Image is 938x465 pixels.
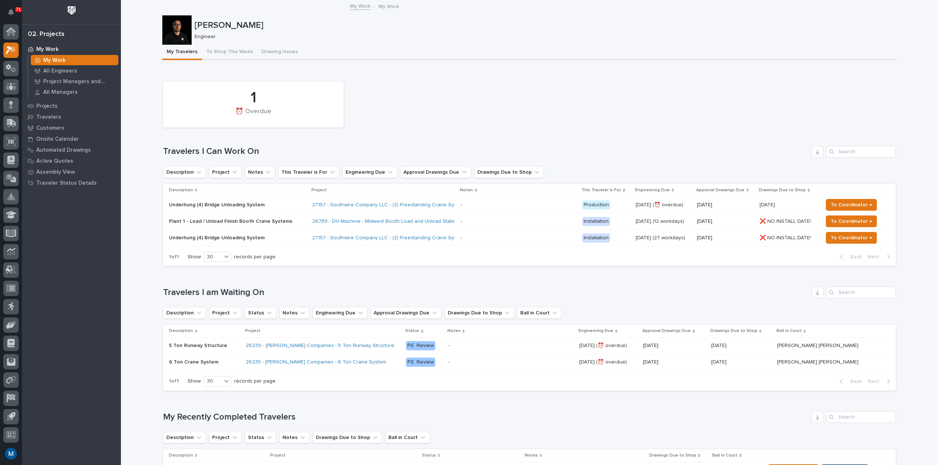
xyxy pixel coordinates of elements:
button: To Shop This Week [202,45,257,60]
p: records per page [234,378,276,384]
p: Assembly View [36,169,75,176]
a: 26235 - [PERSON_NAME] Companies - 6 Ton Crane System [246,359,386,365]
button: Drawings Due to Shop [313,432,382,443]
div: P.E. Review [406,358,435,367]
p: Notes [525,451,538,460]
div: - [448,359,450,365]
button: Drawing Issues [257,45,302,60]
div: 1 [176,89,331,107]
tr: 5 Ton Runway Structure5 Ton Runway Structure 26239 - [PERSON_NAME] Companies - 5 Ton Runway Struc... [163,337,896,354]
p: This Traveler is For [581,186,621,194]
button: Back [834,254,865,260]
a: My Work [350,1,370,10]
button: Ball in Court [385,432,430,443]
button: Engineering Due [342,166,397,178]
a: My Work [28,55,121,65]
p: [DATE] [697,235,754,241]
p: [DATE] (⏰ overdue) [636,202,691,208]
p: 1 of 1 [163,248,185,266]
p: [DATE] (⏰ overdue) [579,341,628,349]
div: P.E. Review [406,341,435,350]
button: Description [163,166,206,178]
p: Engineer [195,34,891,40]
p: 1 of 1 [163,372,185,390]
div: - [461,235,462,241]
input: Search [826,146,896,158]
input: Search [826,287,896,298]
p: Status [422,451,436,460]
h1: My Recently Completed Travelers [163,412,809,422]
a: Travelers [22,111,121,122]
p: Projects [36,103,58,110]
button: Engineering Due [313,307,368,319]
a: All Managers [28,87,121,97]
p: [DATE] (12 workdays) [636,218,691,225]
button: Drawings Due to Shop [474,166,544,178]
div: ⏰ Overdue [176,108,331,123]
p: Travelers [36,114,61,121]
span: To Coordinator → [831,233,872,242]
p: [PERSON_NAME] [195,20,894,31]
div: 02. Projects [28,30,64,38]
button: Status [245,307,276,319]
h1: Travelers I Can Work On [163,146,809,157]
div: 30 [204,377,222,385]
tr: Underhung (4) Bridge Unloading System27157 - Southwire Company LLC - (2) Freestanding Crane Syste... [163,197,896,213]
div: Notifications71 [9,9,19,21]
p: My Work [36,46,59,53]
span: Next [868,378,884,385]
button: To Coordinator → [826,199,877,211]
a: Project Managers and Engineers [28,76,121,86]
div: - [461,202,462,208]
a: 27157 - Southwire Company LLC - (2) Freestanding Crane Systems [312,235,468,241]
p: Project [311,186,327,194]
p: All Managers [43,89,78,96]
p: Drawings Due to Shop [710,327,757,335]
button: Ball in Court [517,307,562,319]
p: [PERSON_NAME] [PERSON_NAME] [777,341,860,349]
a: 26239 - [PERSON_NAME] Companies - 5 Ton Runway Structure [246,343,394,349]
p: ❌ NO INSTALL DATE! [760,233,812,241]
button: Notes [279,307,310,319]
p: [DATE] [697,218,754,225]
span: Back [846,378,862,385]
p: Onsite Calendar [36,136,79,143]
button: Description [163,432,206,443]
p: Engineering Due [579,327,613,335]
p: [PERSON_NAME] [PERSON_NAME] [777,358,860,365]
span: Back [846,254,862,260]
button: Notes [245,166,275,178]
a: All Engineers [28,66,121,76]
a: 26789 - DH Machine - Midwest Booth Load and Unload Station [312,218,459,225]
p: Traveler Status Details [36,180,97,187]
p: All Engineers [43,68,77,74]
span: To Coordinator → [831,217,872,226]
p: Project [270,451,285,460]
p: [DATE] [697,202,754,208]
p: Notes [460,186,473,194]
p: Customers [36,125,64,132]
button: Project [209,166,242,178]
button: Status [245,432,276,443]
p: Plant 1 - Load / Unload Finish Booth Crane Systems [169,218,297,225]
a: 27157 - Southwire Company LLC - (2) Freestanding Crane Systems [312,202,468,208]
p: 6 Ton Crane System [169,358,220,365]
button: Next [865,254,896,260]
tr: 6 Ton Crane System6 Ton Crane System 26235 - [PERSON_NAME] Companies - 6 Ton Crane System P.E. Re... [163,354,896,370]
button: My Travelers [162,45,202,60]
p: Ball in Court [776,327,802,335]
p: Show [188,378,201,384]
button: To Coordinator → [826,215,877,227]
p: [DATE] [643,343,705,349]
div: Search [826,411,896,423]
button: Approval Drawings Due [400,166,471,178]
p: Show [188,254,201,260]
p: [DATE] [643,359,705,365]
button: Notifications [3,4,19,20]
p: Underhung (4) Bridge Unloading System [169,235,297,241]
p: Description [169,186,193,194]
p: Project Managers and Engineers [43,78,115,85]
p: Approval Drawings Due [642,327,691,335]
button: Approval Drawings Due [370,307,442,319]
